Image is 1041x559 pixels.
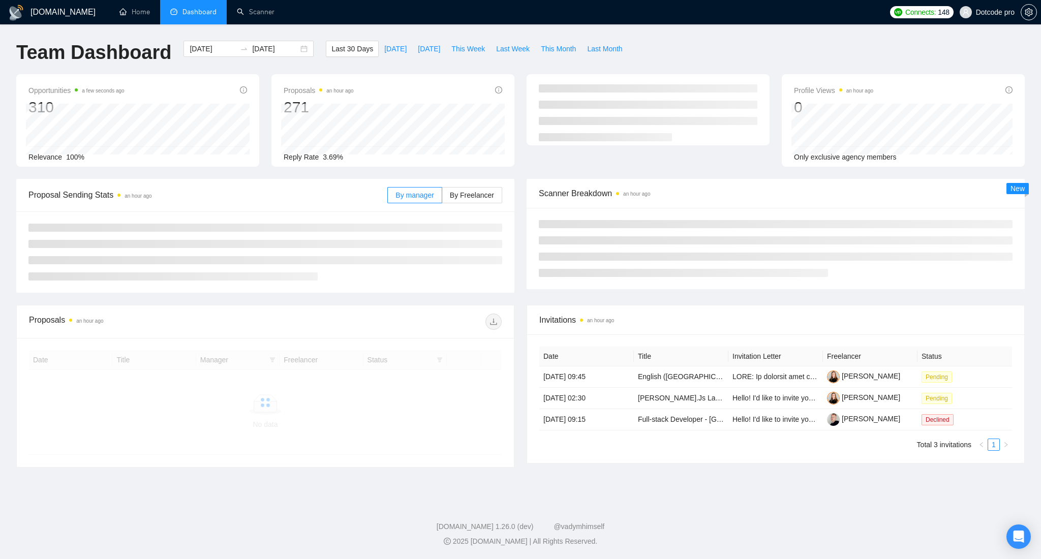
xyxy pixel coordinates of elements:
div: 271 [284,98,354,117]
span: Last 30 Days [331,43,373,54]
span: Proposals [284,84,354,97]
a: Pending [922,394,956,402]
span: info-circle [495,86,502,94]
span: Declined [922,414,954,425]
span: By manager [395,191,434,199]
span: to [240,45,248,53]
span: Invitations [539,314,1012,326]
span: Last Week [496,43,530,54]
img: c1mB8-e_gDE6T-a6-_2Lo1IVtBiQeSaBU5QXALP7m7GHbIy9CLLQBCSzh7JM9T1CUp [827,413,840,426]
a: searchScanner [237,8,274,16]
a: Full-stack Developer - [GEOGRAPHIC_DATA] [638,415,783,423]
span: 148 [938,7,949,18]
span: swap-right [240,45,248,53]
input: End date [252,43,298,54]
img: upwork-logo.png [894,8,902,16]
th: Status [917,347,1012,366]
time: an hour ago [76,318,103,324]
span: Only exclusive agency members [794,153,897,161]
span: Pending [922,371,952,383]
a: setting [1021,8,1037,16]
td: English (UK) Voice Actors Needed for Fictional Character Recording [634,366,728,388]
button: This Week [446,41,491,57]
td: [DATE] 02:30 [539,388,634,409]
time: an hour ago [326,88,353,94]
a: [PERSON_NAME] [827,372,900,380]
div: Open Intercom Messenger [1006,524,1031,549]
li: Next Page [1000,439,1012,451]
img: c1l92M9hhGjUrjAS9ChRfNIvKiaZKqJFK6PtcWDR9-vatjBshL4OFpeudAR517P622 [827,370,840,383]
span: Dashboard [182,8,217,16]
h1: Team Dashboard [16,41,171,65]
a: [PERSON_NAME] [827,415,900,423]
a: homeHome [119,8,150,16]
span: By Freelancer [450,191,494,199]
span: Relevance [28,153,62,161]
button: Last Week [491,41,535,57]
time: an hour ago [846,88,873,94]
time: a few seconds ago [82,88,124,94]
time: an hour ago [623,191,650,197]
span: right [1003,442,1009,448]
span: info-circle [1005,86,1013,94]
span: copyright [444,538,451,545]
div: 0 [794,98,873,117]
span: This Month [541,43,576,54]
span: 100% [66,153,84,161]
div: 310 [28,98,125,117]
span: New [1011,184,1025,193]
span: Scanner Breakdown [539,187,1013,200]
div: Proposals [29,314,265,330]
img: logo [8,5,24,21]
span: [DATE] [418,43,440,54]
a: Pending [922,372,956,381]
button: setting [1021,4,1037,20]
button: left [975,439,988,451]
span: This Week [451,43,485,54]
span: Opportunities [28,84,125,97]
button: Last Month [581,41,628,57]
a: @vadymhimself [554,522,604,531]
th: Freelancer [823,347,917,366]
a: Declined [922,415,958,423]
span: user [962,9,969,16]
button: Last 30 Days [326,41,379,57]
li: Previous Page [975,439,988,451]
span: info-circle [240,86,247,94]
input: Start date [190,43,236,54]
span: Pending [922,393,952,404]
span: Connects: [905,7,936,18]
th: Title [634,347,728,366]
a: [PERSON_NAME] [827,393,900,401]
img: c1l92M9hhGjUrjAS9ChRfNIvKiaZKqJFK6PtcWDR9-vatjBshL4OFpeudAR517P622 [827,392,840,405]
time: an hour ago [125,193,151,199]
span: [DATE] [384,43,407,54]
button: This Month [535,41,581,57]
span: Proposal Sending Stats [28,189,387,201]
td: [DATE] 09:15 [539,409,634,430]
li: 1 [988,439,1000,451]
time: an hour ago [587,318,614,323]
th: Invitation Letter [728,347,823,366]
a: [PERSON_NAME].Js Landing Page [638,394,751,402]
span: Reply Rate [284,153,319,161]
div: 2025 [DOMAIN_NAME] | All Rights Reserved. [8,536,1033,547]
button: right [1000,439,1012,451]
td: Full-stack Developer - Java [634,409,728,430]
th: Date [539,347,634,366]
td: [DATE] 09:45 [539,366,634,388]
span: left [978,442,985,448]
button: [DATE] [412,41,446,57]
li: Total 3 invitations [917,439,971,451]
a: English ([GEOGRAPHIC_DATA]) Voice Actors Needed for Fictional Character Recording [638,372,916,381]
a: 1 [988,439,999,450]
button: [DATE] [379,41,412,57]
span: Profile Views [794,84,873,97]
span: dashboard [170,8,177,15]
td: Vercel Vue.Js Landing Page [634,388,728,409]
span: Last Month [587,43,622,54]
span: 3.69% [323,153,343,161]
a: [DOMAIN_NAME] 1.26.0 (dev) [437,522,534,531]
